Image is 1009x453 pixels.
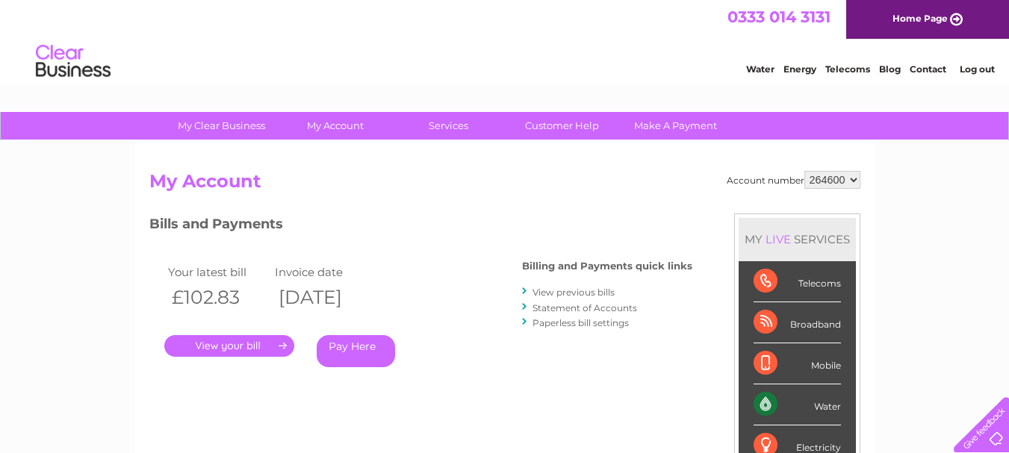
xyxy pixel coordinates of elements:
a: 0333 014 3131 [727,7,831,26]
a: My Clear Business [160,112,283,140]
div: Account number [727,171,860,189]
td: Your latest bill [164,262,272,282]
a: Log out [960,63,995,75]
div: LIVE [763,232,794,246]
img: logo.png [35,39,111,84]
div: MY SERVICES [739,218,856,260]
a: . [164,335,294,357]
a: Water [746,63,774,75]
div: Broadband [754,302,841,343]
a: View previous bills [533,287,615,298]
div: Water [754,384,841,425]
a: Make A Payment [614,112,737,140]
a: Customer Help [500,112,624,140]
h4: Billing and Payments quick links [522,260,692,272]
th: £102.83 [164,282,272,313]
div: Telecoms [754,261,841,302]
div: Mobile [754,343,841,384]
a: Energy [783,63,816,75]
a: Blog [879,63,901,75]
a: My Account [273,112,397,140]
a: Telecoms [825,63,870,75]
a: Statement of Accounts [533,302,637,313]
a: Contact [910,63,946,75]
h3: Bills and Payments [149,213,692,240]
a: Paperless bill settings [533,317,629,328]
td: Invoice date [271,262,379,282]
h2: My Account [149,171,860,199]
a: Pay Here [317,335,395,367]
th: [DATE] [271,282,379,313]
a: Services [387,112,510,140]
div: Clear Business is a trading name of Verastar Limited (registered in [GEOGRAPHIC_DATA] No. 3667643... [152,8,858,72]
